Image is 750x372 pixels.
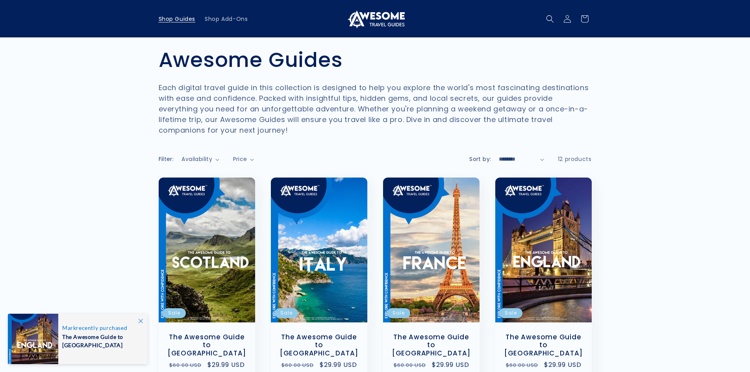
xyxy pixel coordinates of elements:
a: The Awesome Guide to [GEOGRAPHIC_DATA] [279,333,359,357]
span: Shop Add-Ons [205,15,248,22]
a: The Awesome Guide to [GEOGRAPHIC_DATA] [391,333,472,357]
img: Awesome Travel Guides [346,9,405,28]
span: Price [233,155,247,163]
summary: Availability (0 selected) [181,155,219,163]
p: Each digital travel guide in this collection is designed to help you explore the world's most fas... [159,82,592,135]
summary: Search [541,10,559,28]
span: Availability [181,155,212,163]
a: Awesome Travel Guides [343,6,407,31]
a: Shop Guides [154,11,200,27]
span: recently purchased [62,324,139,331]
h1: Awesome Guides [159,47,592,72]
h2: Filter: [159,155,174,163]
span: Mark [62,324,76,331]
span: The Awesome Guide to [GEOGRAPHIC_DATA] [62,331,139,349]
label: Sort by: [469,155,491,163]
a: Shop Add-Ons [200,11,252,27]
span: 12 products [558,155,592,163]
a: The Awesome Guide to [GEOGRAPHIC_DATA] [503,333,584,357]
span: Shop Guides [159,15,196,22]
a: The Awesome Guide to [GEOGRAPHIC_DATA] [167,333,247,357]
summary: Price [233,155,254,163]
